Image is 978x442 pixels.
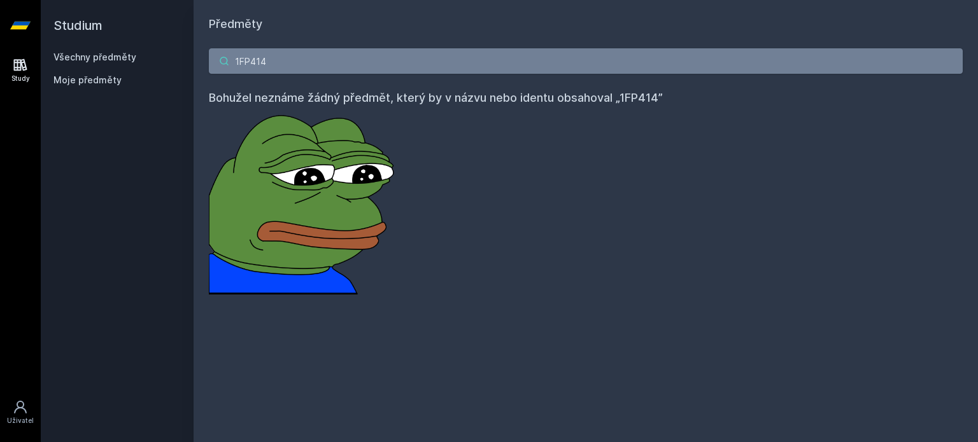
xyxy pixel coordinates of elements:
span: Moje předměty [53,74,122,86]
h4: Bohužel neznáme žádný předmět, který by v názvu nebo identu obsahoval „1FP414” [209,89,963,107]
div: Uživatel [7,416,34,425]
h1: Předměty [209,15,963,33]
a: Všechny předměty [53,52,136,62]
a: Study [3,51,38,90]
div: Study [11,74,30,83]
a: Uživatel [3,393,38,432]
input: Název nebo ident předmětu… [209,48,963,74]
img: error_picture.png [209,107,400,294]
